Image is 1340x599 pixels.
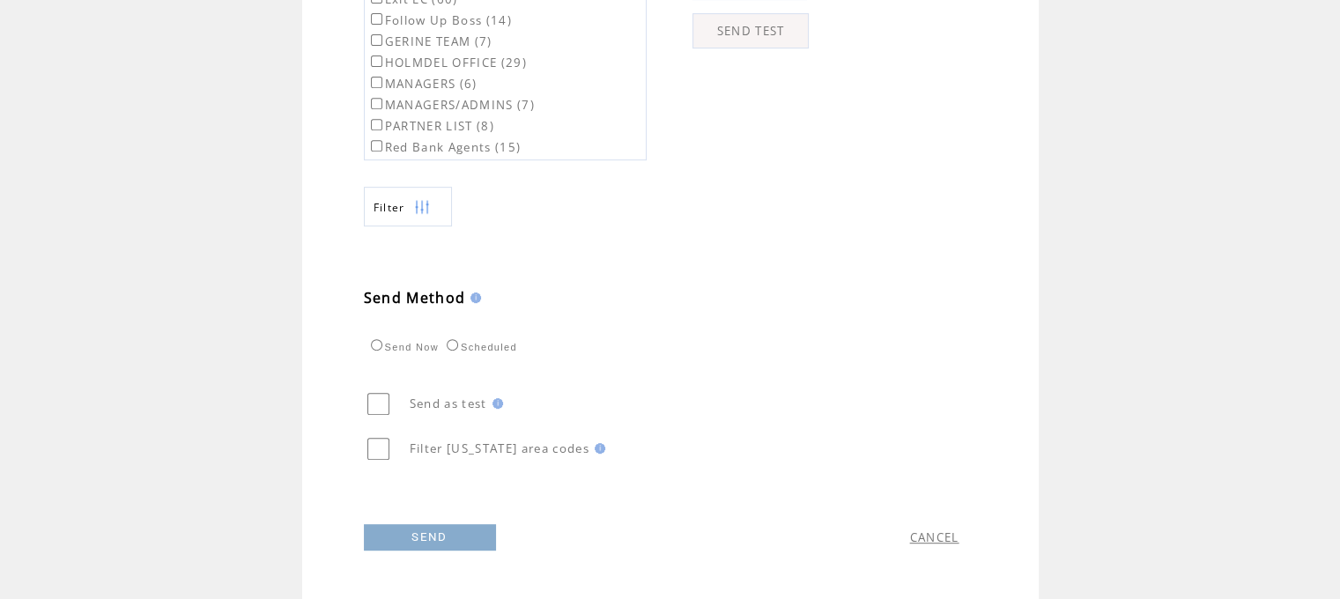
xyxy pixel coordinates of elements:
span: Send Method [364,288,466,307]
label: Red Bank Agents (15) [367,139,522,155]
span: Send as test [410,396,487,411]
a: CANCEL [910,529,959,545]
a: Filter [364,187,452,226]
label: HOLMDEL OFFICE (29) [367,55,527,70]
input: GERINE TEAM (7) [371,34,382,46]
input: HOLMDEL OFFICE (29) [371,55,382,67]
input: Follow Up Boss (14) [371,13,382,25]
label: MANAGERS (6) [367,76,478,92]
input: Red Bank Agents (15) [371,140,382,152]
label: Scheduled [442,342,517,352]
input: MANAGERS/ADMINS (7) [371,98,382,109]
label: Follow Up Boss (14) [367,12,512,28]
span: Filter [US_STATE] area codes [410,440,589,456]
label: PARTNER LIST (8) [367,118,494,134]
input: MANAGERS (6) [371,77,382,88]
img: help.gif [589,443,605,454]
input: Scheduled [447,339,458,351]
img: filters.png [414,188,430,227]
input: Send Now [371,339,382,351]
img: help.gif [487,398,503,409]
input: PARTNER LIST (8) [371,119,382,130]
label: Send Now [366,342,439,352]
span: Show filters [374,200,405,215]
a: SEND TEST [692,13,809,48]
label: GERINE TEAM (7) [367,33,492,49]
img: help.gif [465,292,481,303]
label: MANAGERS/ADMINS (7) [367,97,535,113]
a: SEND [364,524,496,551]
